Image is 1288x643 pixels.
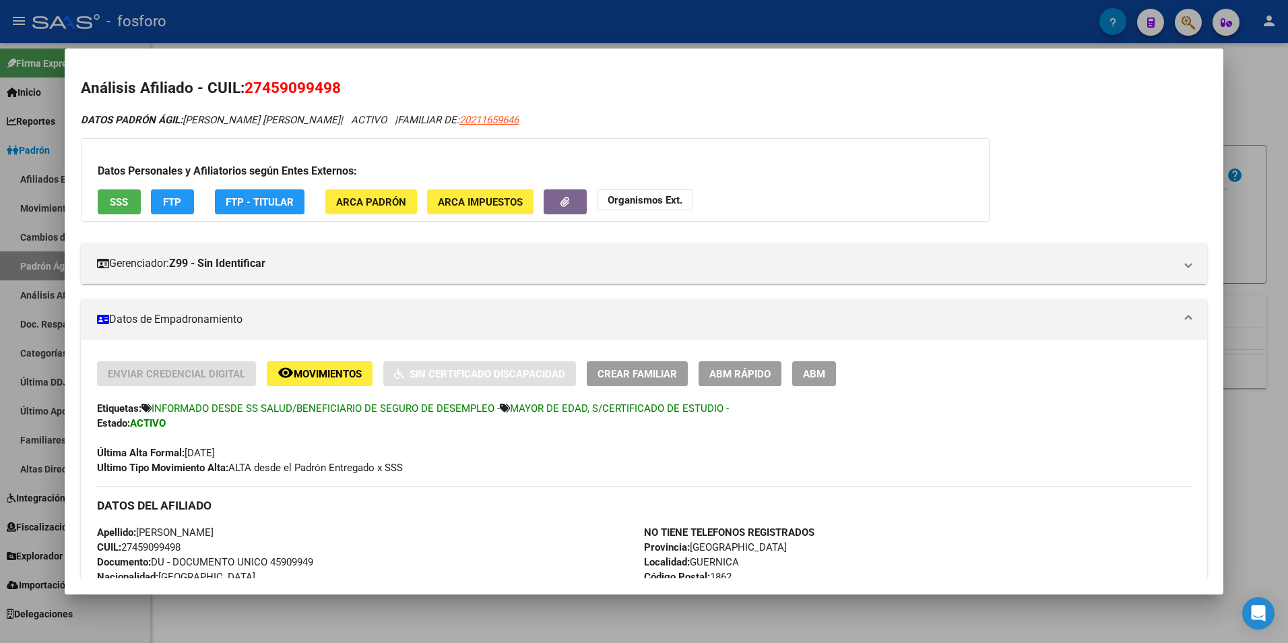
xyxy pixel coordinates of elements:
[510,402,729,415] span: MAYOR DE EDAD, S/CERTIFICADO DE ESTUDIO -
[97,556,313,568] span: DU - DOCUMENTO UNICO 45909949
[97,255,1176,272] mat-panel-title: Gerenciador:
[438,196,523,208] span: ARCA Impuestos
[97,526,214,539] span: [PERSON_NAME]
[792,361,836,386] button: ABM
[459,114,519,126] span: 20211659646
[130,417,166,429] strong: ACTIVO
[644,571,732,583] span: 1862
[699,361,781,386] button: ABM Rápido
[81,114,183,126] strong: DATOS PADRÓN ÁGIL:
[267,361,373,386] button: Movimientos
[294,368,362,380] span: Movimientos
[110,196,128,208] span: SSS
[97,541,181,553] span: 27459099498
[98,163,973,179] h3: Datos Personales y Afiliatorios según Entes Externos:
[325,189,417,214] button: ARCA Padrón
[644,541,787,553] span: [GEOGRAPHIC_DATA]
[81,114,519,126] i: | ACTIVO |
[97,417,130,429] strong: Estado:
[97,447,215,459] span: [DATE]
[97,571,255,583] span: [GEOGRAPHIC_DATA]
[97,361,256,386] button: Enviar Credencial Digital
[97,447,185,459] strong: Última Alta Formal:
[97,462,228,474] strong: Ultimo Tipo Movimiento Alta:
[81,299,1208,340] mat-expansion-panel-header: Datos de Empadronamiento
[644,571,710,583] strong: Código Postal:
[97,526,136,539] strong: Apellido:
[598,368,677,380] span: Crear Familiar
[81,243,1208,284] mat-expansion-panel-header: Gerenciador:Z99 - Sin Identificar
[108,368,245,380] span: Enviar Credencial Digital
[644,556,690,568] strong: Localidad:
[81,114,340,126] span: [PERSON_NAME] [PERSON_NAME]
[709,368,771,380] span: ABM Rápido
[336,196,406,208] span: ARCA Padrón
[152,402,500,415] span: INFORMADO DESDE SS SALUD/BENEFICIARIO DE SEGURO DE DESEMPLEO -
[644,541,690,553] strong: Provincia:
[151,189,194,214] button: FTP
[597,189,693,210] button: Organismos Ext.
[215,189,304,214] button: FTP - Titular
[803,368,825,380] span: ABM
[163,196,181,208] span: FTP
[97,402,141,415] strong: Etiquetas:
[644,556,739,568] span: GUERNICA
[245,79,341,96] span: 27459099498
[97,462,403,474] span: ALTA desde el Padrón Entregado x SSS
[97,571,158,583] strong: Nacionalidad:
[278,365,294,381] mat-icon: remove_red_eye
[397,114,519,126] span: FAMILIAR DE:
[427,189,534,214] button: ARCA Impuestos
[587,361,688,386] button: Crear Familiar
[81,77,1208,100] h2: Análisis Afiliado - CUIL:
[410,368,565,380] span: Sin Certificado Discapacidad
[97,311,1176,328] mat-panel-title: Datos de Empadronamiento
[1242,597,1275,630] div: Open Intercom Messenger
[169,255,265,272] strong: Z99 - Sin Identificar
[608,194,682,206] strong: Organismos Ext.
[97,498,1192,513] h3: DATOS DEL AFILIADO
[644,526,814,539] strong: NO TIENE TELEFONOS REGISTRADOS
[98,189,141,214] button: SSS
[97,556,151,568] strong: Documento:
[226,196,294,208] span: FTP - Titular
[383,361,576,386] button: Sin Certificado Discapacidad
[97,541,121,553] strong: CUIL:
